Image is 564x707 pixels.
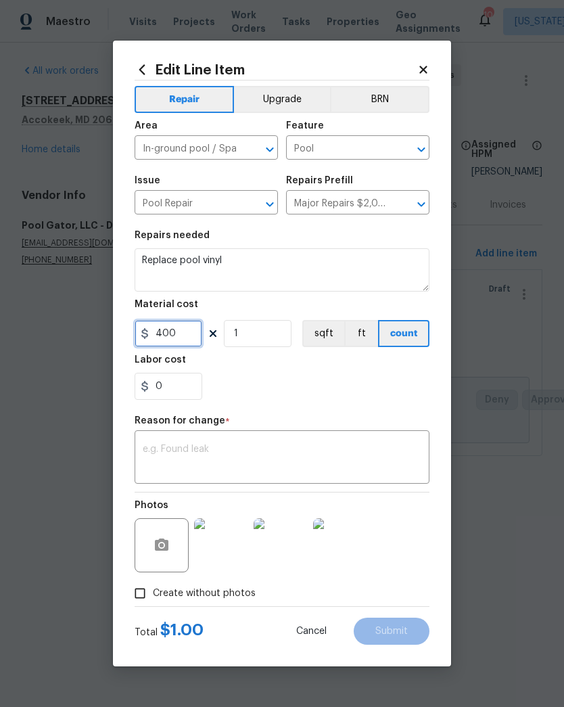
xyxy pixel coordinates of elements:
button: Open [412,195,431,214]
h5: Reason for change [135,416,225,426]
button: Submit [354,618,429,645]
button: ft [344,320,378,347]
h5: Issue [135,176,160,185]
span: Create without photos [153,587,256,601]
button: sqft [302,320,344,347]
h2: Edit Line Item [135,62,417,77]
h5: Feature [286,121,324,131]
h5: Repairs needed [135,231,210,240]
button: Open [260,195,279,214]
div: Total [135,623,204,639]
span: Cancel [296,626,327,637]
button: BRN [330,86,429,113]
span: Submit [375,626,408,637]
button: Open [412,140,431,159]
button: Cancel [275,618,348,645]
h5: Repairs Prefill [286,176,353,185]
h5: Area [135,121,158,131]
textarea: Replace pool vinyl [135,248,429,292]
h5: Photos [135,501,168,510]
button: Open [260,140,279,159]
span: $ 1.00 [160,622,204,638]
button: Upgrade [234,86,331,113]
button: count [378,320,429,347]
h5: Material cost [135,300,198,309]
h5: Labor cost [135,355,186,365]
button: Repair [135,86,234,113]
